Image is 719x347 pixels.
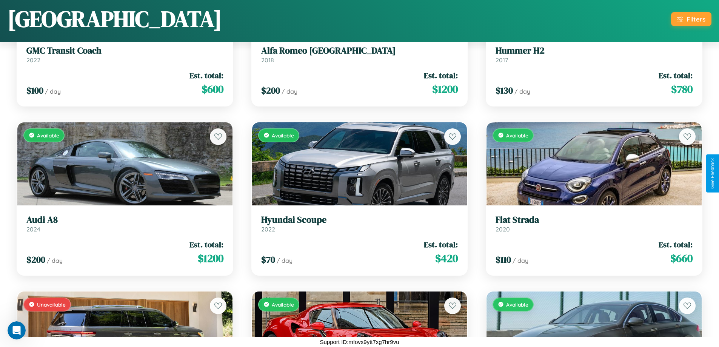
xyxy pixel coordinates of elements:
[320,337,399,347] p: Support ID: mfovx9ytt7xg7hr9vu
[710,158,715,189] div: Give Feedback
[261,225,275,233] span: 2022
[26,225,40,233] span: 2024
[261,214,458,233] a: Hyundai Scoupe2022
[424,239,458,250] span: Est. total:
[659,70,693,81] span: Est. total:
[261,45,458,64] a: Alfa Romeo [GEOGRAPHIC_DATA]2018
[272,301,294,308] span: Available
[198,251,223,266] span: $ 1200
[8,3,222,34] h1: [GEOGRAPHIC_DATA]
[202,82,223,97] span: $ 600
[45,88,61,95] span: / day
[506,132,528,139] span: Available
[496,45,693,56] h3: Hummer H2
[26,214,223,233] a: Audi A82024
[496,214,693,225] h3: Fiat Strada
[496,214,693,233] a: Fiat Strada2020
[37,132,59,139] span: Available
[261,253,275,266] span: $ 70
[189,70,223,81] span: Est. total:
[671,12,711,26] button: Filters
[282,88,297,95] span: / day
[670,251,693,266] span: $ 660
[496,225,510,233] span: 2020
[261,45,458,56] h3: Alfa Romeo [GEOGRAPHIC_DATA]
[8,321,26,339] iframe: Intercom live chat
[496,56,508,64] span: 2017
[506,301,528,308] span: Available
[26,253,45,266] span: $ 200
[261,56,274,64] span: 2018
[496,253,511,266] span: $ 110
[432,82,458,97] span: $ 1200
[435,251,458,266] span: $ 420
[261,84,280,97] span: $ 200
[37,301,66,308] span: Unavailable
[659,239,693,250] span: Est. total:
[26,45,223,56] h3: GMC Transit Coach
[277,257,293,264] span: / day
[513,257,528,264] span: / day
[671,82,693,97] span: $ 780
[189,239,223,250] span: Est. total:
[424,70,458,81] span: Est. total:
[272,132,294,139] span: Available
[26,45,223,64] a: GMC Transit Coach2022
[261,214,458,225] h3: Hyundai Scoupe
[26,84,43,97] span: $ 100
[47,257,63,264] span: / day
[26,214,223,225] h3: Audi A8
[26,56,40,64] span: 2022
[687,15,705,23] div: Filters
[496,45,693,64] a: Hummer H22017
[514,88,530,95] span: / day
[496,84,513,97] span: $ 130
